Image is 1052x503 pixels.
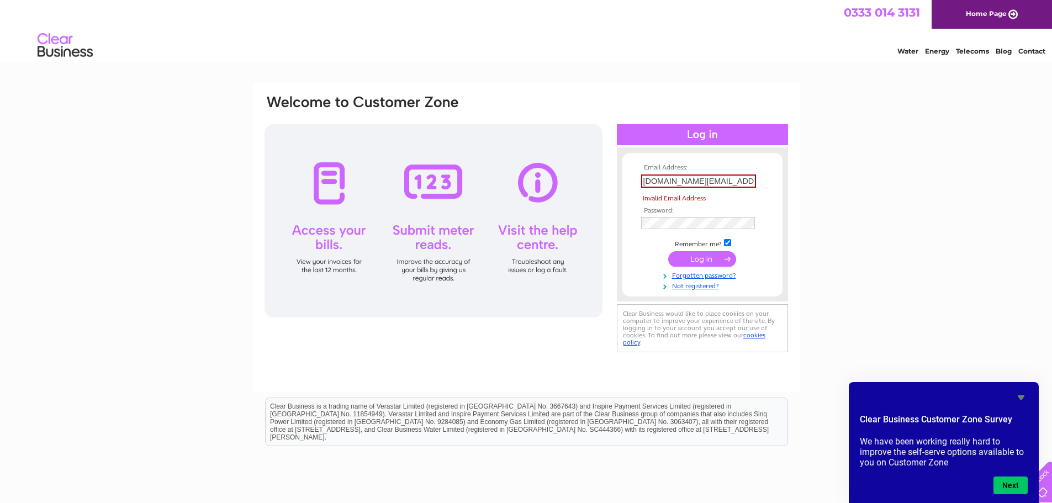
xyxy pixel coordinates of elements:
a: Forgotten password? [641,269,766,280]
img: logo.png [37,29,93,62]
input: Submit [668,251,736,267]
div: Clear Business is a trading name of Verastar Limited (registered in [GEOGRAPHIC_DATA] No. 3667643... [266,6,787,54]
div: Clear Business would like to place cookies on your computer to improve your experience of the sit... [617,304,788,352]
a: Contact [1018,47,1045,55]
h2: Clear Business Customer Zone Survey [860,413,1028,432]
a: Energy [925,47,949,55]
p: We have been working really hard to improve the self-serve options available to you on Customer Zone [860,436,1028,468]
a: cookies policy [623,331,765,346]
button: Next question [993,476,1028,494]
th: Password: [638,207,766,215]
a: Not registered? [641,280,766,290]
div: Clear Business Customer Zone Survey [860,391,1028,494]
th: Email Address: [638,164,766,172]
a: Water [897,47,918,55]
a: Telecoms [956,47,989,55]
span: Invalid Email Address [643,194,706,202]
td: Remember me? [638,237,766,248]
button: Hide survey [1014,391,1028,404]
a: Blog [996,47,1012,55]
a: 0333 014 3131 [844,6,920,19]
